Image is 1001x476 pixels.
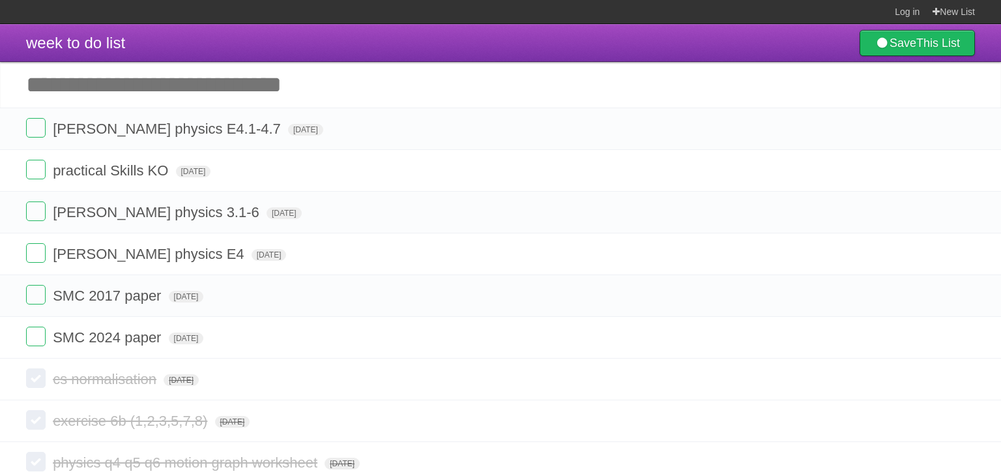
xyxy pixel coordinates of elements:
label: Done [26,452,46,471]
span: [DATE] [325,458,360,469]
label: Done [26,160,46,179]
span: [PERSON_NAME] physics E4.1-4.7 [53,121,284,137]
span: SMC 2017 paper [53,288,164,304]
span: [DATE] [169,333,204,344]
span: SMC 2024 paper [53,329,164,346]
span: [DATE] [215,416,250,428]
span: [PERSON_NAME] physics 3.1-6 [53,204,263,220]
span: [DATE] [267,207,302,219]
span: [PERSON_NAME] physics E4 [53,246,247,262]
span: [DATE] [288,124,323,136]
label: Done [26,327,46,346]
span: exercise 6b (1,2,3,5,7,8) [53,413,210,429]
label: Done [26,243,46,263]
span: [DATE] [176,166,211,177]
span: [DATE] [164,374,199,386]
span: practical Skills KO [53,162,171,179]
label: Done [26,410,46,430]
span: [DATE] [169,291,204,303]
a: SaveThis List [860,30,975,56]
b: This List [916,37,960,50]
span: physics q4 q5 q6 motion graph worksheet [53,454,321,471]
label: Done [26,285,46,305]
span: [DATE] [252,249,287,261]
label: Done [26,368,46,388]
span: week to do list [26,34,125,52]
label: Done [26,201,46,221]
label: Done [26,118,46,138]
span: cs normalisation [53,371,160,387]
